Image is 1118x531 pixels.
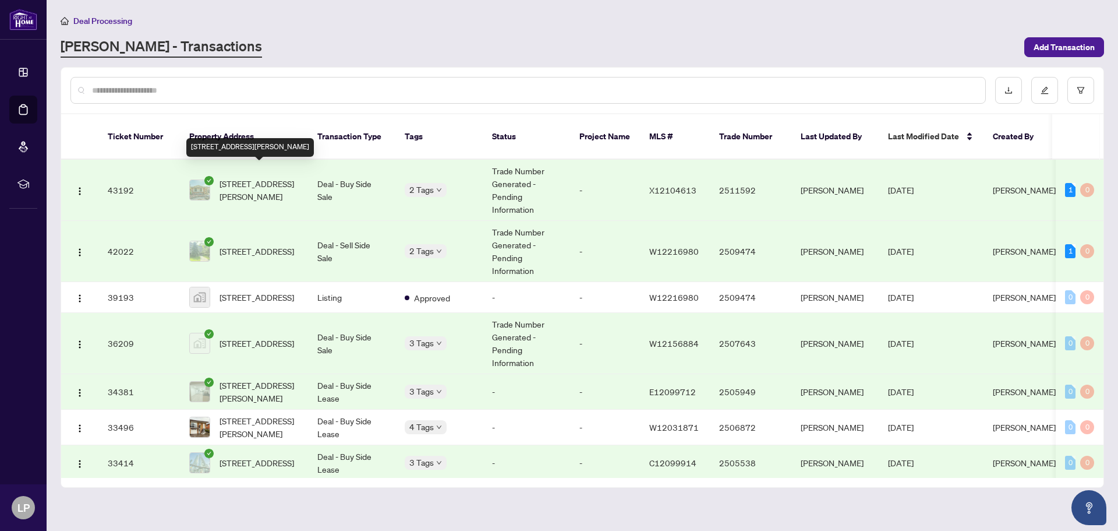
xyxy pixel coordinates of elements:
button: Logo [70,181,89,199]
th: Created By [983,114,1053,160]
td: Deal - Buy Side Lease [308,374,395,410]
td: 2507643 [710,313,791,374]
img: thumbnail-img [190,417,210,437]
div: 0 [1065,456,1075,470]
span: [DATE] [888,422,914,432]
td: - [483,282,570,313]
span: [PERSON_NAME] [993,338,1056,349]
th: Ticket Number [98,114,180,160]
img: Logo [75,340,84,349]
span: W12216980 [649,246,699,256]
div: 0 [1065,385,1075,399]
td: 39193 [98,282,180,313]
img: Logo [75,187,84,196]
td: - [570,374,640,410]
span: 4 Tags [409,420,434,434]
span: down [436,424,442,430]
td: Deal - Buy Side Lease [308,445,395,481]
td: [PERSON_NAME] [791,410,879,445]
td: 36209 [98,313,180,374]
span: download [1004,86,1013,94]
span: check-circle [204,237,214,247]
span: check-circle [204,449,214,458]
span: 2 Tags [409,183,434,196]
td: 2505538 [710,445,791,481]
div: [STREET_ADDRESS][PERSON_NAME] [186,138,314,157]
td: 2506872 [710,410,791,445]
td: Trade Number Generated - Pending Information [483,160,570,221]
td: - [570,282,640,313]
span: Deal Processing [73,16,132,26]
span: home [61,17,69,25]
img: Logo [75,459,84,469]
span: check-circle [204,176,214,185]
span: [STREET_ADDRESS] [220,245,294,258]
span: Add Transaction [1034,38,1095,57]
button: Open asap [1071,490,1106,525]
div: 0 [1080,385,1094,399]
span: [PERSON_NAME] [993,246,1056,256]
span: [PERSON_NAME] [993,185,1056,195]
img: thumbnail-img [190,287,210,307]
img: thumbnail-img [190,333,210,353]
th: Property Address [180,114,308,160]
td: Deal - Buy Side Sale [308,160,395,221]
img: Logo [75,388,84,398]
td: [PERSON_NAME] [791,445,879,481]
span: [PERSON_NAME] [993,292,1056,303]
td: - [483,374,570,410]
th: Tags [395,114,483,160]
div: 0 [1080,183,1094,197]
img: logo [9,9,37,30]
span: [DATE] [888,185,914,195]
img: Logo [75,294,84,303]
span: Last Modified Date [888,130,959,143]
span: 3 Tags [409,456,434,469]
td: [PERSON_NAME] [791,374,879,410]
td: [PERSON_NAME] [791,282,879,313]
th: Trade Number [710,114,791,160]
td: Trade Number Generated - Pending Information [483,313,570,374]
span: edit [1041,86,1049,94]
td: 43192 [98,160,180,221]
div: 0 [1065,420,1075,434]
span: W12031871 [649,422,699,432]
div: 1 [1065,183,1075,197]
td: 2509474 [710,221,791,282]
span: [DATE] [888,458,914,468]
td: - [483,410,570,445]
span: X12104613 [649,185,696,195]
img: thumbnail-img [190,453,210,473]
button: Add Transaction [1024,37,1104,57]
span: down [436,187,442,193]
span: down [436,389,442,395]
a: [PERSON_NAME] - Transactions [61,37,262,58]
span: 3 Tags [409,385,434,398]
th: Transaction Type [308,114,395,160]
span: down [436,248,442,254]
td: - [570,410,640,445]
td: Listing [308,282,395,313]
td: 33496 [98,410,180,445]
span: [STREET_ADDRESS] [220,337,294,350]
span: [STREET_ADDRESS][PERSON_NAME] [220,414,299,440]
th: Last Updated By [791,114,879,160]
td: - [570,445,640,481]
td: Trade Number Generated - Pending Information [483,221,570,282]
span: [STREET_ADDRESS][PERSON_NAME] [220,379,299,405]
th: MLS # [640,114,710,160]
span: C12099914 [649,458,696,468]
span: [DATE] [888,292,914,303]
th: Last Modified Date [879,114,983,160]
button: Logo [70,418,89,437]
span: down [436,340,442,346]
span: W12156884 [649,338,699,349]
span: Approved [414,291,450,304]
td: 33414 [98,445,180,481]
span: [PERSON_NAME] [993,422,1056,432]
td: 42022 [98,221,180,282]
span: down [436,460,442,466]
img: Logo [75,424,84,433]
img: thumbnail-img [190,241,210,261]
button: Logo [70,288,89,307]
